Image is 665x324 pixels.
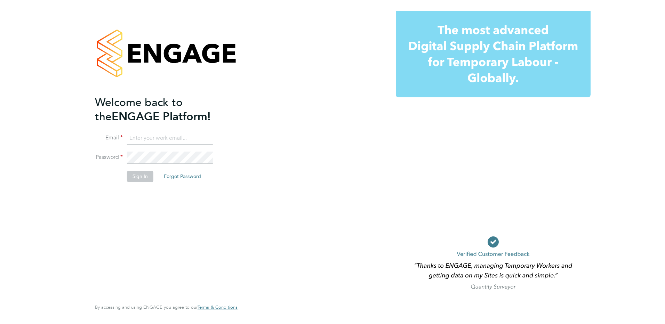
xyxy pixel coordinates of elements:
[95,304,238,310] span: By accessing and using ENGAGE you agree to our
[95,96,183,123] span: Welcome back to the
[127,132,213,145] input: Enter your work email...
[158,171,207,182] button: Forgot Password
[95,154,123,161] label: Password
[198,305,238,310] a: Terms & Conditions
[95,95,231,124] h2: ENGAGE Platform!
[127,171,153,182] button: Sign In
[95,134,123,141] label: Email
